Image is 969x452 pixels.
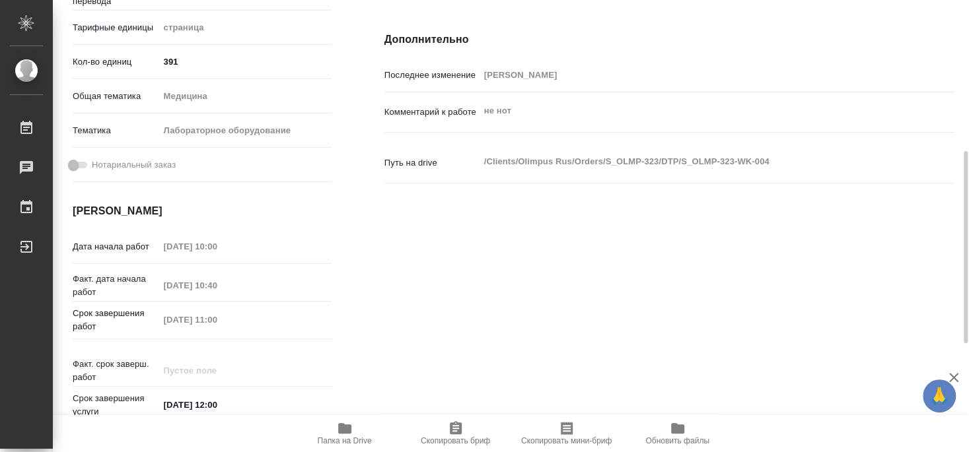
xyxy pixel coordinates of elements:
button: Папка на Drive [289,415,400,452]
span: Обновить файлы [645,436,709,445]
p: Тарифные единицы [73,21,159,34]
button: Скопировать бриф [400,415,511,452]
span: Нотариальный заказ [92,158,176,172]
span: Скопировать бриф [421,436,490,445]
input: Пустое поле [159,276,275,295]
span: 🙏 [928,382,951,410]
div: страница [159,16,332,39]
input: ✎ Введи что-нибудь [159,395,275,414]
textarea: /Clients/Olimpus Rus/Orders/S_OLMP-323/DTP/S_OLMP-323-WK-004 [480,150,907,173]
input: ✎ Введи что-нибудь [159,52,332,71]
p: Дата начала работ [73,240,159,253]
p: Последнее изменение [384,69,480,82]
p: Тематика [73,124,159,137]
p: Кол-во единиц [73,55,159,69]
button: 🙏 [923,379,956,412]
input: Пустое поле [159,310,275,329]
p: Срок завершения работ [73,307,159,333]
input: Пустое поле [159,237,275,256]
p: Факт. срок заверш. работ [73,358,159,384]
p: Срок завершения услуги [73,392,159,418]
h4: [PERSON_NAME] [73,203,332,219]
h4: Дополнительно [384,32,954,48]
span: Скопировать мини-бриф [521,436,612,445]
button: Скопировать мини-бриф [511,415,622,452]
p: Комментарий к работе [384,106,480,119]
input: Пустое поле [480,65,907,84]
textarea: не нот [480,100,907,122]
span: Папка на Drive [318,436,372,445]
input: Пустое поле [159,361,275,380]
div: Лабораторное оборудование [159,119,332,142]
p: Общая тематика [73,90,159,103]
p: Путь на drive [384,156,480,170]
p: Факт. дата начала работ [73,273,159,299]
button: Обновить файлы [622,415,733,452]
div: Медицина [159,85,332,108]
